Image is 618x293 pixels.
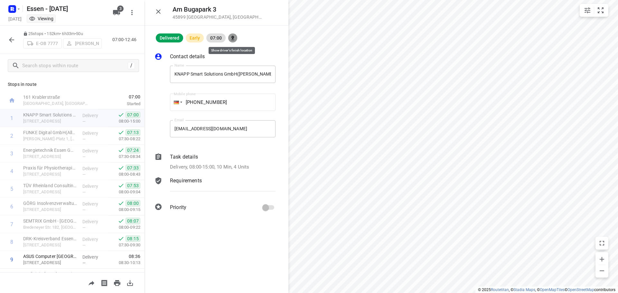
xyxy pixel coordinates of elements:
[567,288,594,292] a: OpenStreetMap
[82,218,106,225] p: Delivery
[108,136,140,142] p: 07:30-08:22
[23,112,77,118] p: KNAPP Smart Solutions GmbH(Sabine Bukumiric)
[82,271,106,278] p: Delivery
[170,94,276,111] input: 1 (702) 123-4567
[126,218,140,224] span: 08:07
[170,163,249,171] p: Delivery, 08:00-15:00, 10 Min, 4 Units
[10,115,13,121] div: 1
[118,112,124,118] svg: Done
[173,14,263,20] p: 45899 [GEOGRAPHIC_DATA] , [GEOGRAPHIC_DATA]
[82,236,106,243] p: Delivery
[82,207,86,212] span: —
[108,206,140,213] p: 08:00-09:15
[82,137,86,142] span: —
[126,112,140,118] span: 07:00
[23,153,77,160] p: [STREET_ADDRESS]
[75,31,76,36] span: •
[170,204,186,211] p: Priority
[126,235,140,242] span: 08:15
[82,165,106,172] p: Delivery
[23,200,77,206] p: GÖRG Insolvenzverwaltung Partnerschaft von Rechtsanwälten mbB(GÖRG Insolvenzverwaltung Partnersch...
[23,100,90,107] p: [GEOGRAPHIC_DATA], [GEOGRAPHIC_DATA]
[118,200,124,206] svg: Done
[82,148,106,154] p: Delivery
[23,118,77,124] p: Am Bugapark 3, Gelsenkirchen
[23,235,77,242] p: DRK-Kreisverband Essen e.V. - Werden(Matthäus Bannasch)
[118,218,124,224] svg: Done
[110,6,123,19] button: 3
[23,147,77,153] p: Energietechnik Essen GmbH(Sabine Schulze)
[82,183,106,189] p: Delivery
[156,35,183,41] span: Delivered
[10,239,13,245] div: 8
[10,257,13,263] div: 9
[124,279,136,286] span: Download route
[82,225,86,230] span: —
[10,221,13,227] div: 7
[126,165,140,171] span: 07:33
[170,177,202,185] p: Requirements
[23,218,77,224] p: SEMTRIX GmbH - Essen(Jan Kuhl)
[111,279,124,286] span: Print route
[10,151,13,157] div: 3
[98,101,140,107] p: Started
[513,288,535,292] a: Stadia Maps
[82,261,86,265] span: —
[23,165,77,171] p: Praxis für Physiotherapie Michael Elsasser(Michael Elsasser)
[10,186,13,192] div: 5
[76,31,83,36] span: 50u
[23,224,77,231] p: Bredeneyer Str. 182, Essen
[581,4,594,17] button: Map settings
[118,129,124,136] svg: Done
[10,204,13,210] div: 6
[580,4,608,17] div: small contained button group
[108,171,140,178] p: 08:00-08:43
[23,206,77,213] p: [STREET_ADDRESS]
[117,5,124,12] span: 3
[129,271,140,277] span: 09:11
[82,130,106,136] p: Delivery
[129,253,140,260] span: 08:36
[82,201,106,207] p: Delivery
[154,53,276,62] div: Contact details
[10,133,13,139] div: 2
[82,119,86,124] span: —
[82,190,86,195] span: —
[174,92,196,96] label: Mobile phone
[108,242,140,248] p: 07:30-09:30
[126,147,140,153] span: 07:24
[23,260,77,266] p: Harkortstraße 21/23, Ratingen
[108,189,140,195] p: 08:00-09:04
[23,271,77,277] p: Medizinische Laboratorien Düsseldorf GmbH - Schwerinstr. 2(Buchhaltung)
[126,182,140,189] span: 07:53
[118,235,124,242] svg: Done
[108,224,140,231] p: 08:00-09:22
[108,260,140,266] p: 08:30-10:13
[118,182,124,189] svg: Done
[22,61,128,71] input: Search stops within route
[8,81,136,88] p: Stops in route
[23,189,77,195] p: [STREET_ADDRESS]
[108,118,140,124] p: 08:00-15:00
[82,172,86,177] span: —
[85,279,98,286] span: Share route
[23,182,77,189] p: TÜV Rheinland Consulting GmbH(Johanna Drumann )
[108,153,140,160] p: 07:30-08:34
[23,129,77,136] p: FUNKE Digital GmbH(Allgemein)
[170,94,182,111] div: Germany: + 49
[594,4,607,17] button: Fit zoom
[126,129,140,136] span: 07:13
[152,5,165,18] button: Close
[206,35,226,41] span: 07:00
[478,288,615,292] li: © 2025 , © , © © contributors
[23,31,102,37] p: 25 stops • 152km • 6h33m
[118,165,124,171] svg: Done
[98,94,140,100] span: 07:00
[173,6,263,13] h5: Am Bugapark 3
[126,200,140,206] span: 08:00
[23,136,77,142] p: Jakob-Funke-Platz 1, Essen
[491,288,509,292] a: Routetitan
[10,168,13,174] div: 4
[82,154,86,159] span: —
[82,254,106,260] p: Delivery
